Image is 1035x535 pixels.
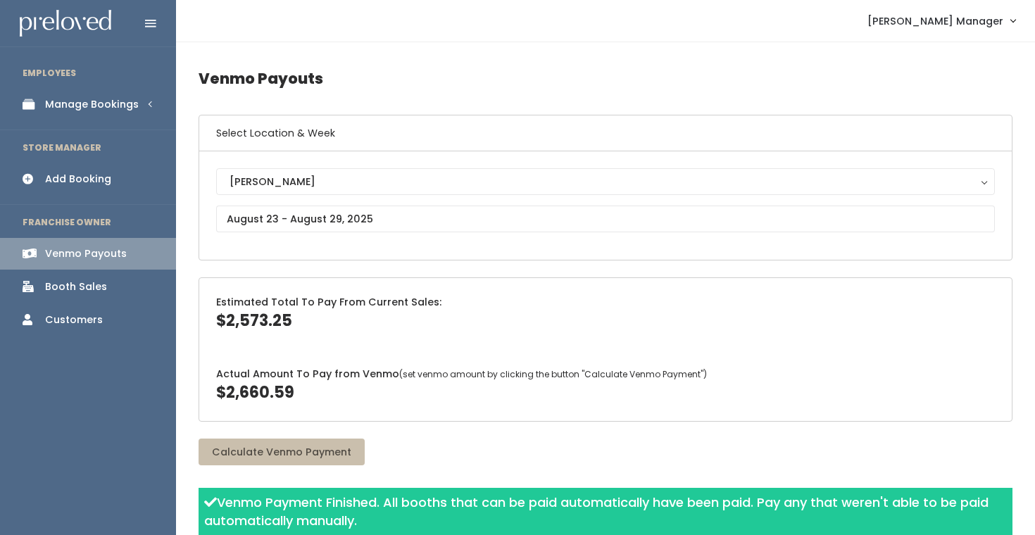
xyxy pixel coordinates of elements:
[199,278,1012,349] div: Estimated Total To Pay From Current Sales:
[867,13,1003,29] span: [PERSON_NAME] Manager
[216,206,995,232] input: August 23 - August 29, 2025
[199,59,1012,98] h4: Venmo Payouts
[216,310,292,332] span: $2,573.25
[853,6,1029,36] a: [PERSON_NAME] Manager
[230,174,981,189] div: [PERSON_NAME]
[20,10,111,37] img: preloved logo
[216,168,995,195] button: [PERSON_NAME]
[45,172,111,187] div: Add Booking
[199,439,365,465] button: Calculate Venmo Payment
[45,313,103,327] div: Customers
[45,246,127,261] div: Venmo Payouts
[216,382,294,403] span: $2,660.59
[399,368,707,380] span: (set venmo amount by clicking the button "Calculate Venmo Payment")
[45,279,107,294] div: Booth Sales
[199,115,1012,151] h6: Select Location & Week
[199,350,1012,421] div: Actual Amount To Pay from Venmo
[45,97,139,112] div: Manage Bookings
